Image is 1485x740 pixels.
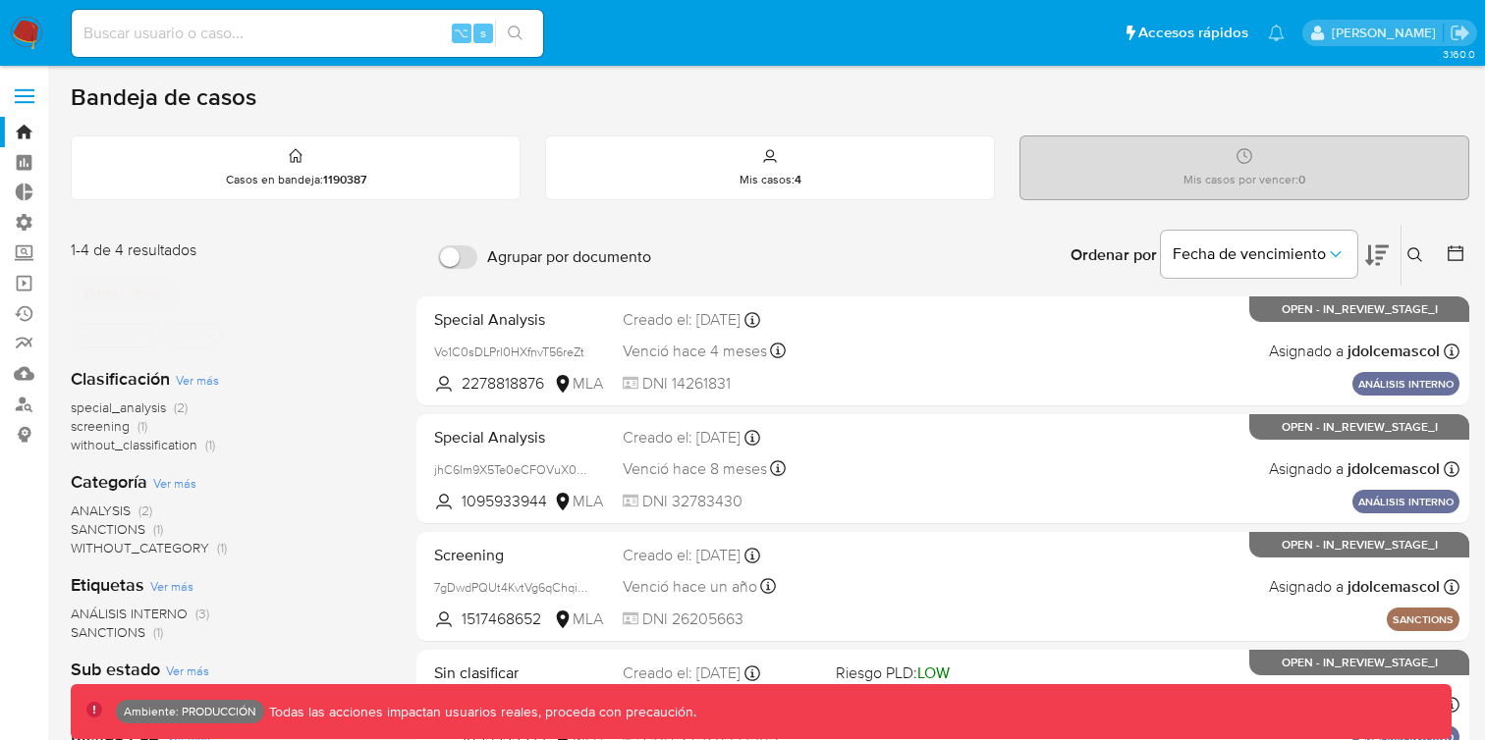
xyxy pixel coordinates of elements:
span: Accesos rápidos [1138,23,1248,43]
p: Ambiente: PRODUCCIÓN [124,708,256,715]
p: joaquin.dolcemascolo@mercadolibre.com [1332,24,1443,42]
button: search-icon [495,20,535,47]
span: ⌥ [454,24,468,42]
p: Todas las acciones impactan usuarios reales, proceda con precaución. [264,703,696,721]
input: Buscar usuario o caso... [72,21,543,46]
a: Notificaciones [1268,25,1285,41]
span: s [480,24,486,42]
a: Salir [1450,23,1470,43]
